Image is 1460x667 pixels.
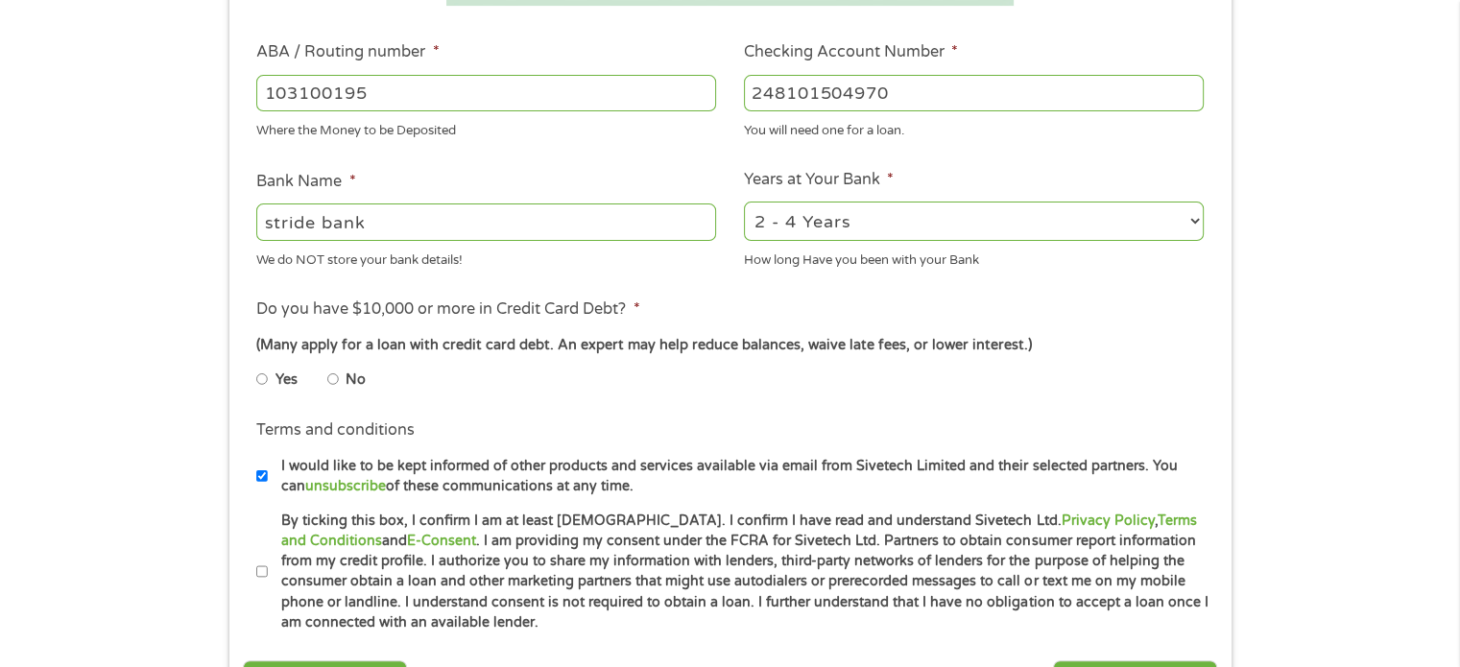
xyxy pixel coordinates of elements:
[256,244,716,270] div: We do NOT store your bank details!
[256,299,639,320] label: Do you have $10,000 or more in Credit Card Debt?
[256,115,716,141] div: Where the Money to be Deposited
[744,244,1204,270] div: How long Have you been with your Bank
[275,369,298,391] label: Yes
[744,42,958,62] label: Checking Account Number
[281,512,1196,549] a: Terms and Conditions
[744,75,1204,111] input: 345634636
[256,420,415,441] label: Terms and conditions
[744,170,894,190] label: Years at Your Bank
[268,511,1209,633] label: By ticking this box, I confirm I am at least [DEMOGRAPHIC_DATA]. I confirm I have read and unders...
[1061,512,1154,529] a: Privacy Policy
[744,115,1204,141] div: You will need one for a loan.
[407,533,476,549] a: E-Consent
[256,42,439,62] label: ABA / Routing number
[256,172,355,192] label: Bank Name
[305,478,386,494] a: unsubscribe
[256,335,1203,356] div: (Many apply for a loan with credit card debt. An expert may help reduce balances, waive late fees...
[268,456,1209,497] label: I would like to be kept informed of other products and services available via email from Sivetech...
[256,75,716,111] input: 263177916
[346,369,366,391] label: No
